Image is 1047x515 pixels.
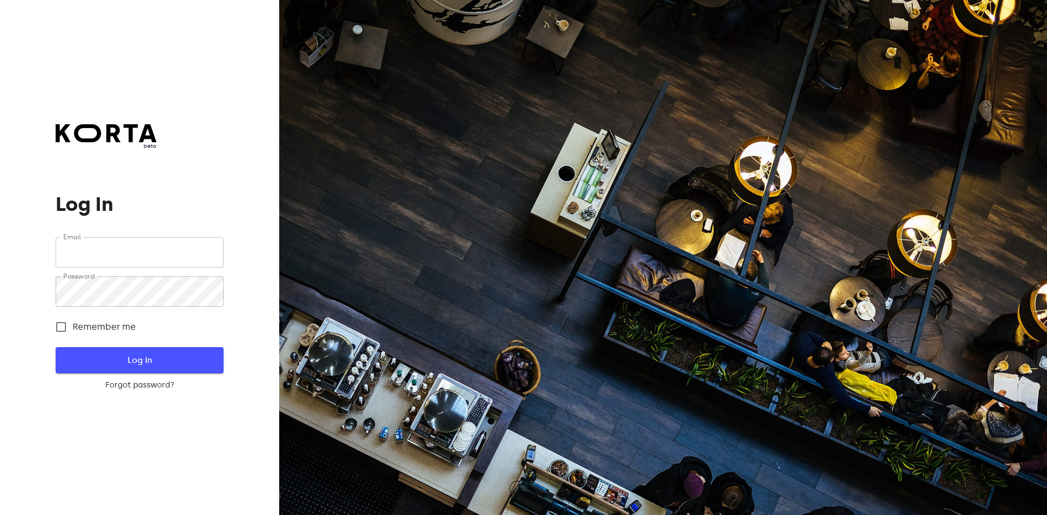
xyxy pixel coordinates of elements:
[56,193,223,215] h1: Log In
[73,320,136,334] span: Remember me
[56,380,223,391] a: Forgot password?
[56,124,157,142] img: Korta
[56,347,223,373] button: Log In
[56,124,157,150] a: beta
[56,142,157,150] span: beta
[73,353,206,367] span: Log In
